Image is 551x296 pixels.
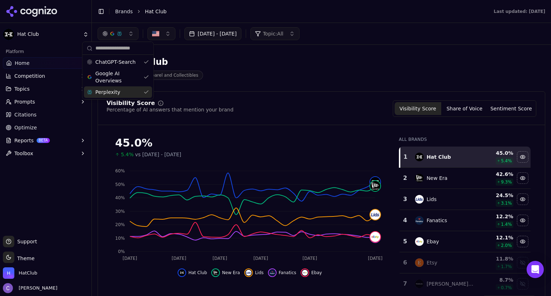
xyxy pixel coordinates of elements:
div: 42.6 % [480,171,513,178]
span: 5.4 % [501,158,512,164]
button: Hide new era data [517,172,528,184]
img: new era [370,181,380,191]
tspan: 60% [115,168,125,173]
tr: 2new eraNew Era42.6%9.3%Hide new era data [400,168,531,189]
img: fanatics [269,270,275,276]
tspan: 30% [115,209,125,214]
tspan: [DATE] [172,256,187,261]
div: Fanatics [427,217,447,224]
button: Show etsy data [517,257,528,268]
img: HatClub [3,267,14,279]
span: BETA [37,138,50,143]
button: Prompts [3,96,89,108]
div: Suggestions [83,55,154,99]
div: Lids [427,196,437,203]
tspan: [DATE] [254,256,268,261]
img: ebay [370,232,380,242]
span: Topic: All [263,30,283,37]
button: Topics [3,83,89,95]
div: 1 [403,153,408,161]
tr: 3lidsLids24.5%3.1%Hide lids data [400,189,531,210]
span: Hat Club [17,31,80,38]
tr: 6etsyEtsy11.8%1.7%Show etsy data [400,252,531,273]
tspan: 40% [115,195,125,200]
button: Hide lids data [244,268,264,277]
div: Last updated: [DATE] [494,9,545,14]
div: 2 [402,174,408,182]
tspan: [DATE] [123,256,137,261]
tspan: 20% [115,222,125,227]
span: 3.1 % [501,200,512,206]
img: ebay [302,270,308,276]
button: Hide fanatics data [268,268,296,277]
span: Hat Club [145,8,166,15]
div: Platform [3,46,89,57]
img: new era [415,174,424,182]
div: 11.8 % [480,255,513,262]
button: Competition [3,70,89,82]
div: 6 [402,258,408,267]
button: Visibility Score [395,102,441,115]
tr: 4fanaticsFanatics12.2%1.4%Hide fanatics data [400,210,531,231]
tspan: [DATE] [213,256,227,261]
img: Chris Hayes [3,283,13,293]
div: 7 [402,280,408,288]
div: 45.0 % [480,149,513,157]
img: new era [213,270,218,276]
tspan: 50% [115,182,125,187]
button: Hide ebay data [301,268,322,277]
span: Google AI Overviews [95,70,141,84]
span: Perplexity [95,89,120,96]
span: Fanatics [279,270,296,276]
img: hat club [179,270,185,276]
div: 12.2 % [480,213,513,220]
span: Sports Apparel and Collectibles [126,71,203,80]
span: Citations [14,111,37,118]
span: Prompts [14,98,35,105]
button: Hide hat club data [517,151,528,163]
span: 5.4% [121,151,134,158]
img: United States [152,30,159,37]
button: Open user button [3,283,57,293]
span: Competition [14,72,45,80]
img: etsy [415,258,424,267]
span: vs [DATE] - [DATE] [135,151,182,158]
div: 45.0% [115,137,385,149]
div: Visibility Score [107,100,155,106]
span: New Era [222,270,240,276]
span: 1.7 % [501,264,512,269]
span: Optimize [14,124,37,131]
img: mitchell & ness [415,280,424,288]
div: Hat Club [126,56,203,68]
tr: 1hat clubHat Club45.0%5.4%Hide hat club data [400,147,531,168]
div: Etsy [427,259,437,266]
button: Hide new era data [211,268,240,277]
img: Hat Club [3,29,14,40]
img: lids [370,210,380,220]
span: Lids [255,270,264,276]
a: Brands [115,9,133,14]
span: Toolbox [14,150,33,157]
a: Optimize [3,122,89,133]
img: lids [415,195,424,204]
span: 0.7 % [501,285,512,291]
span: Reports [14,137,34,144]
button: Show mitchell & ness data [517,278,528,290]
div: 4 [402,216,408,225]
span: Topics [14,85,30,92]
button: Hide hat club data [178,268,207,277]
div: Hat Club [427,153,451,161]
button: Hide fanatics data [517,215,528,226]
button: Open organization switcher [3,267,37,279]
tspan: [DATE] [368,256,383,261]
div: All Brands [399,137,531,142]
span: HatClub [19,270,37,276]
span: Theme [14,256,34,261]
span: 9.3 % [501,179,512,185]
nav: breadcrumb [115,8,479,15]
div: 5 [402,237,408,246]
div: Open Intercom Messenger [527,261,544,278]
div: 24.5 % [480,192,513,199]
div: 12.1 % [480,234,513,241]
tspan: [DATE] [302,256,317,261]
